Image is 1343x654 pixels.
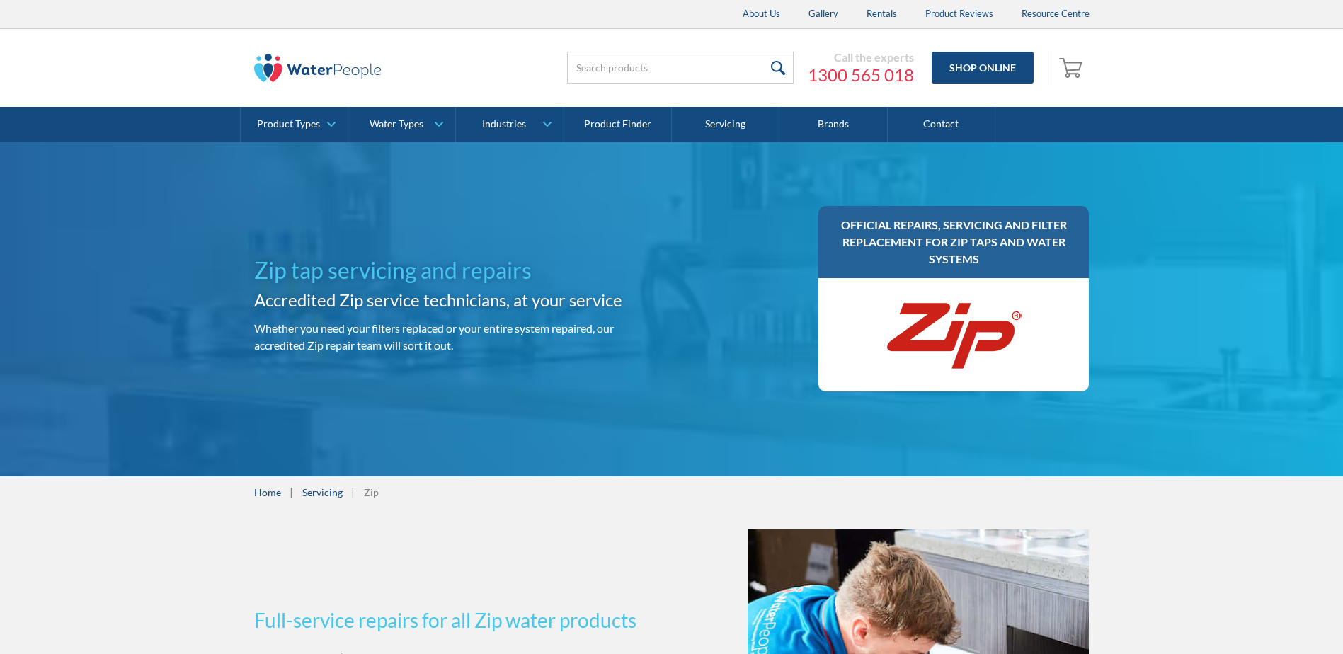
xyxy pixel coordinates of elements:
[348,107,455,142] a: Water Types
[364,485,379,500] div: Zip
[808,50,914,64] div: Call the experts
[779,107,887,142] a: Brands
[932,52,1034,84] a: Shop Online
[888,107,995,142] a: Contact
[241,107,348,142] a: Product Types
[288,483,295,500] div: |
[370,118,423,130] div: Water Types
[302,485,343,500] a: Servicing
[808,64,914,86] a: 1300 565 018
[456,107,563,142] a: Industries
[254,287,666,313] h2: Accredited Zip service technicians, at your service
[672,107,779,142] a: Servicing
[482,118,526,130] div: Industries
[350,483,357,500] div: |
[567,52,794,84] input: Search products
[254,320,666,354] p: Whether you need your filters replaced or your entire system repaired, our accredited Zip repair ...
[254,605,666,635] h3: Full-service repairs for all Zip water products
[1056,51,1090,85] a: Open empty cart
[833,217,1075,268] h3: Official repairs, servicing and filter replacement for Zip taps and water systems
[254,54,382,82] img: The Water People
[564,107,672,142] a: Product Finder
[1059,56,1086,79] img: shopping cart
[254,253,666,287] h1: Zip tap servicing and repairs
[254,485,281,500] a: Home
[257,118,320,130] div: Product Types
